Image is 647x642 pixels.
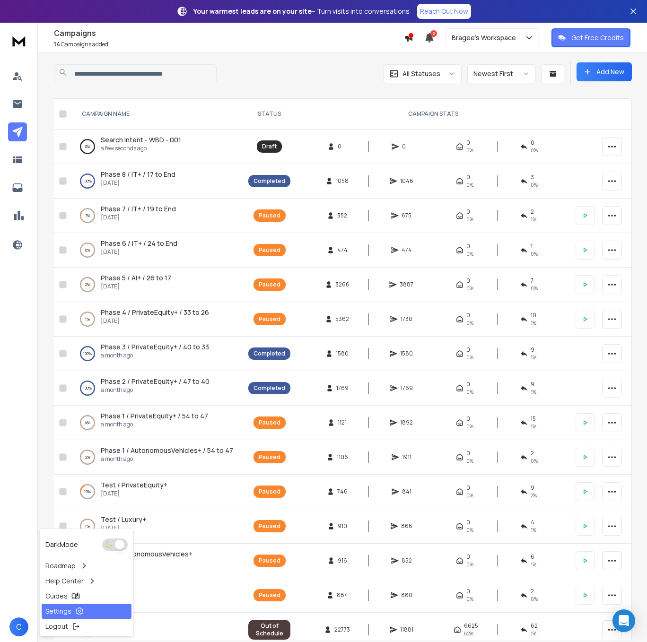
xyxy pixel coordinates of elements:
a: Guides [42,589,131,604]
p: [DATE] [101,248,177,256]
div: Paused [259,453,280,461]
span: 1 % [531,354,536,361]
span: 62 [531,622,538,630]
span: 9 [531,484,534,492]
button: C [9,617,28,636]
span: 0 [466,450,470,457]
p: [DATE] [101,317,209,325]
a: Help Center [42,573,131,589]
a: Test / AutonomousVehicles+ [101,549,192,559]
span: 474 [337,246,348,254]
p: [DATE] [101,524,146,532]
span: 0% [466,561,473,568]
span: 9 [531,346,534,354]
div: Completed [254,350,285,357]
span: 1769 [401,384,413,392]
span: 2 [531,208,534,216]
td: 2%Phase 1 / AutonomousVehicles+ / 54 to 47a month ago [70,440,243,475]
span: 7 [531,277,533,285]
div: Paused [259,315,280,323]
td: 0%Search Intent - WBD - 001a few seconds ago [70,130,243,164]
a: Phase 6 / IT+ / 24 to End [101,239,177,248]
p: a month ago [101,386,210,394]
span: 0 % [531,250,538,258]
span: 1058 [336,177,349,185]
span: 0% [466,492,473,499]
span: 1046 [400,177,413,185]
td: 0%Phase 6 / IT+ / 24 to End[DATE] [70,233,243,268]
p: Roadmap [45,561,76,571]
div: Draft [262,143,277,150]
a: Reach Out Now [417,4,471,19]
span: 0 [402,143,411,150]
span: 3 [531,174,534,181]
h1: Campaigns [54,27,404,39]
a: Phase 1 / AutonomousVehicles+ / 54 to 47 [101,446,233,455]
span: 866 [401,522,412,530]
button: Newest First [467,64,536,83]
p: [DATE] [101,283,171,290]
p: a month ago [101,421,208,428]
span: 0 [466,346,470,354]
p: 7 % [85,211,90,220]
p: 0 % [85,142,90,151]
p: a few seconds ago [101,145,181,152]
span: 0% [466,354,473,361]
div: Paused [259,246,280,254]
a: Phase 4 / PrivateEquity+ / 33 to 26 [101,308,209,317]
span: 0 % [531,457,538,465]
div: Paused [259,488,280,495]
span: 0 [466,415,470,423]
strong: Your warmest leads are on your site [193,7,312,16]
p: All Statuses [402,69,440,78]
div: Paused [259,281,280,288]
span: 0 [466,484,470,492]
span: 0 [466,312,470,319]
p: 1 % [85,521,90,531]
span: 880 [401,591,412,599]
span: 746 [337,488,348,495]
a: Phase 1 / PrivateEquity+ / 54 to 47 [101,411,208,421]
p: Settings [45,607,71,616]
span: 0 [466,553,470,561]
span: 0% [466,285,473,292]
span: 14 [54,40,60,48]
span: Search Intent - WBD - 001 [101,135,181,144]
span: 6625 [464,622,478,630]
span: 1 % [531,630,536,637]
a: Phase 8 / IT+ / 17 to End [101,170,175,179]
a: Phase 2 / PrivateEquity+ / 47 to 40 [101,377,210,386]
span: 22773 [334,626,350,633]
span: 4 [531,519,534,526]
a: Roadmap [42,558,131,573]
span: 0% [466,147,473,154]
span: 0 [466,174,470,181]
p: Help Center [45,576,84,586]
div: Paused [259,557,280,564]
span: 2 % [531,492,537,499]
span: 1580 [400,350,413,357]
td: 1%Phase 4 / PrivateEquity+ / 33 to 26[DATE] [70,302,243,337]
a: Test / Luxury+ [101,515,146,524]
p: 1 % [85,314,90,324]
span: 0 % [531,181,538,189]
td: 2%Phase 5 / AI+ / 26 to 17[DATE] [70,268,243,302]
span: 0% [466,216,473,223]
th: CAMPAIGN NAME [70,99,243,130]
p: [DATE] [101,214,176,221]
div: Out of Schedule [254,622,285,637]
span: 352 [337,212,347,219]
p: a month ago [101,352,209,359]
span: 3887 [400,281,413,288]
span: Phase 3 / PrivateEquity+ / 40 to 33 [101,342,209,351]
span: 1 % [531,216,536,223]
div: Completed [254,177,285,185]
span: 0 [531,139,534,147]
img: logo [9,32,28,50]
div: Paused [259,212,280,219]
